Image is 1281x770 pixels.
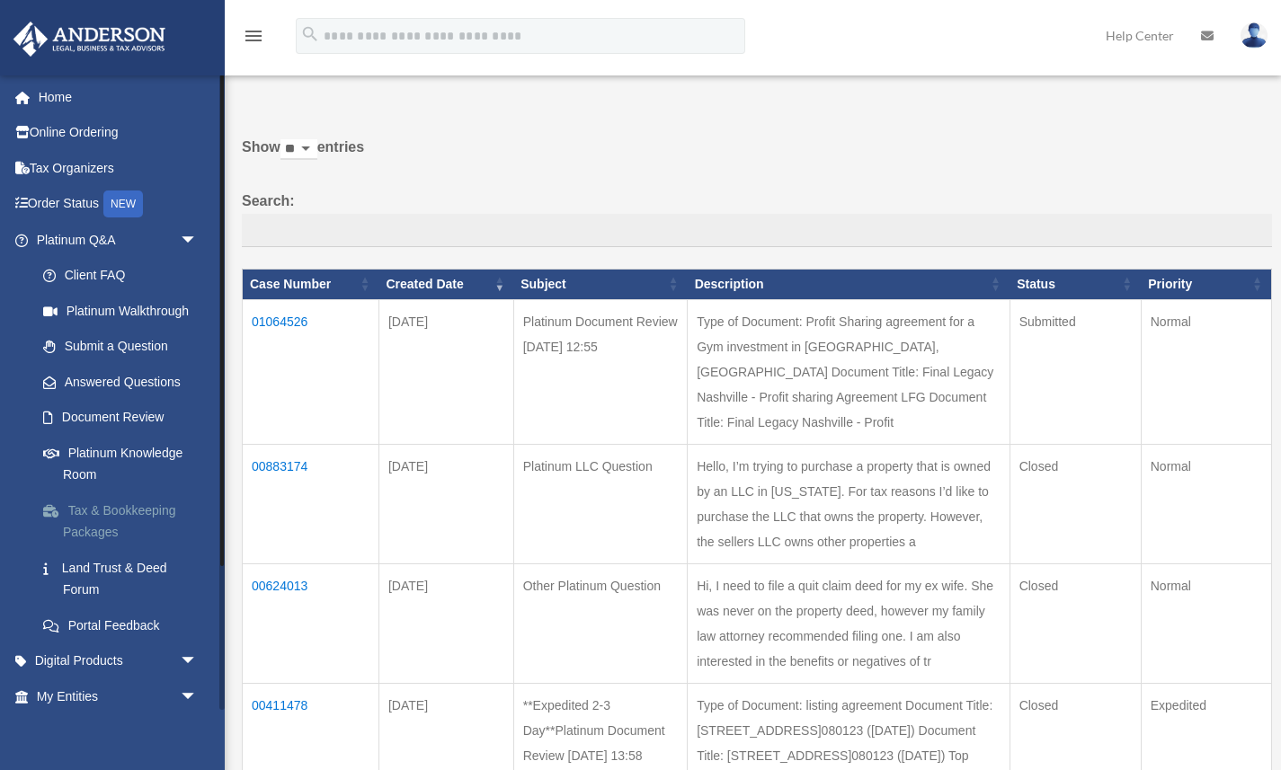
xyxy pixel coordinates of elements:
[513,563,687,683] td: Other Platinum Question
[180,643,216,680] span: arrow_drop_down
[13,79,225,115] a: Home
[513,270,687,300] th: Subject: activate to sort column ascending
[243,563,379,683] td: 00624013
[243,444,379,563] td: 00883174
[688,299,1010,444] td: Type of Document: Profit Sharing agreement for a Gym investment in [GEOGRAPHIC_DATA], [GEOGRAPHIC...
[688,563,1010,683] td: Hi, I need to file a quit claim deed for my ex wife. She was never on the property deed, however ...
[513,299,687,444] td: Platinum Document Review [DATE] 12:55
[1010,444,1141,563] td: Closed
[688,444,1010,563] td: Hello, I’m trying to purchase a property that is owned by an LLC in [US_STATE]. For tax reasons I...
[13,222,225,258] a: Platinum Q&Aarrow_drop_down
[13,186,225,223] a: Order StatusNEW
[25,258,225,294] a: Client FAQ
[378,270,513,300] th: Created Date: activate to sort column ascending
[103,190,143,217] div: NEW
[25,293,225,329] a: Platinum Walkthrough
[25,329,225,365] a: Submit a Question
[13,643,225,679] a: Digital Productsarrow_drop_down
[300,24,320,44] i: search
[378,563,513,683] td: [DATE]
[25,364,216,400] a: Answered Questions
[1010,299,1141,444] td: Submitted
[25,550,225,607] a: Land Trust & Deed Forum
[242,135,1272,178] label: Show entries
[13,150,225,186] a: Tax Organizers
[25,607,225,643] a: Portal Feedback
[1141,270,1271,300] th: Priority: activate to sort column ascending
[378,299,513,444] td: [DATE]
[243,25,264,47] i: menu
[13,678,225,714] a: My Entitiesarrow_drop_down
[1141,444,1271,563] td: Normal
[280,139,317,160] select: Showentries
[25,492,225,550] a: Tax & Bookkeeping Packages
[25,400,225,436] a: Document Review
[1010,270,1141,300] th: Status: activate to sort column ascending
[25,435,225,492] a: Platinum Knowledge Room
[243,31,264,47] a: menu
[513,444,687,563] td: Platinum LLC Question
[180,222,216,259] span: arrow_drop_down
[243,270,379,300] th: Case Number: activate to sort column ascending
[242,214,1272,248] input: Search:
[688,270,1010,300] th: Description: activate to sort column ascending
[180,678,216,715] span: arrow_drop_down
[243,299,379,444] td: 01064526
[378,444,513,563] td: [DATE]
[1010,563,1141,683] td: Closed
[1241,22,1268,49] img: User Pic
[242,189,1272,248] label: Search:
[1141,563,1271,683] td: Normal
[13,115,225,151] a: Online Ordering
[1141,299,1271,444] td: Normal
[8,22,171,57] img: Anderson Advisors Platinum Portal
